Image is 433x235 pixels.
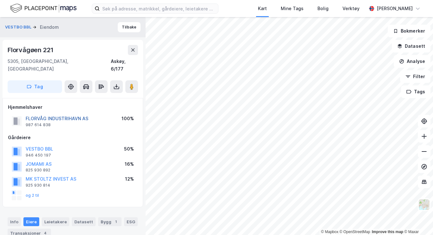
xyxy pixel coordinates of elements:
[26,168,50,173] div: 825 930 892
[125,175,134,183] div: 12%
[26,153,51,158] div: 946 450 197
[8,103,138,111] div: Hjemmelshaver
[372,230,403,234] a: Improve this map
[418,199,430,211] img: Z
[8,217,21,226] div: Info
[8,134,138,141] div: Gårdeiere
[72,217,96,226] div: Datasett
[401,85,430,98] button: Tags
[342,5,360,12] div: Verktøy
[42,217,69,226] div: Leietakere
[122,115,134,122] div: 100%
[98,217,122,226] div: Bygg
[258,5,267,12] div: Kart
[377,5,413,12] div: [PERSON_NAME]
[394,55,430,68] button: Analyse
[400,70,430,83] button: Filter
[26,183,50,188] div: 925 930 814
[113,219,119,225] div: 1
[340,230,370,234] a: OpenStreetMap
[317,5,329,12] div: Bolig
[100,4,218,13] input: Søk på adresse, matrikkel, gårdeiere, leietakere eller personer
[124,217,138,226] div: ESG
[8,58,111,73] div: 5305, [GEOGRAPHIC_DATA], [GEOGRAPHIC_DATA]
[401,205,433,235] div: Kontrollprogram for chat
[5,24,33,30] button: VESTBO BBL
[111,58,138,73] div: Askøy, 6/177
[26,122,51,127] div: 987 614 838
[8,45,55,55] div: Florvågøen 221
[281,5,304,12] div: Mine Tags
[392,40,430,53] button: Datasett
[10,3,77,14] img: logo.f888ab2527a4732fd821a326f86c7f29.svg
[401,205,433,235] iframe: Chat Widget
[124,145,134,153] div: 50%
[23,217,39,226] div: Eiere
[388,25,430,37] button: Bokmerker
[321,230,338,234] a: Mapbox
[118,22,141,32] button: Tilbake
[40,23,59,31] div: Eiendom
[125,160,134,168] div: 16%
[8,80,62,93] button: Tag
